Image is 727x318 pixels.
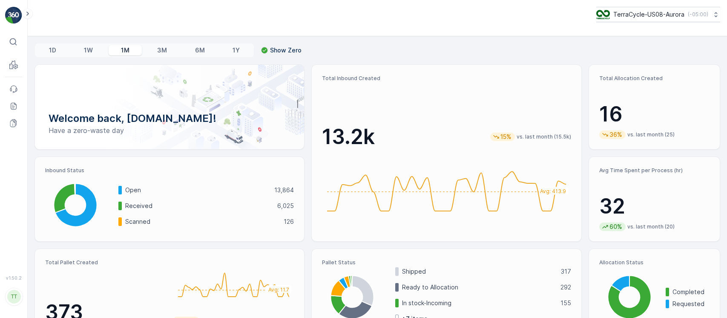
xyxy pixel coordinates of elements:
p: 292 [560,283,571,292]
p: 126 [284,217,294,226]
p: Open [125,186,269,194]
p: In stock-Incoming [402,299,555,307]
p: vs. last month (20) [627,223,675,230]
p: Completed [672,288,710,296]
p: Avg Time Spent per Process (hr) [599,167,710,174]
p: 60% [609,223,623,231]
p: 13.2k [322,124,375,150]
span: v 1.50.2 [5,275,22,280]
div: TT [7,290,21,304]
p: 6,025 [277,202,294,210]
p: 1W [84,46,93,55]
p: Show Zero [270,46,302,55]
p: Welcome back, [DOMAIN_NAME]! [49,112,290,125]
p: Have a zero-waste day [49,125,290,136]
p: vs. last month (15.5k) [517,133,571,140]
p: 15% [500,133,512,141]
p: Requested [672,300,710,308]
p: Shipped [402,267,555,276]
p: 3M [157,46,167,55]
p: Allocation Status [599,259,710,266]
p: 13,864 [274,186,294,194]
p: Total Pallet Created [45,259,166,266]
p: Total Inbound Created [322,75,571,82]
p: Received [125,202,272,210]
p: 6M [195,46,205,55]
p: Pallet Status [322,259,571,266]
img: image_ci7OI47.png [596,10,610,19]
p: vs. last month (25) [627,131,675,138]
button: TerraCycle-US08-Aurora(-05:00) [596,7,720,22]
img: logo [5,7,22,24]
p: 16 [599,101,710,127]
p: 1Y [233,46,240,55]
p: 1M [121,46,129,55]
p: Inbound Status [45,167,294,174]
p: ( -05:00 ) [688,11,708,18]
button: TT [5,282,22,311]
p: 32 [599,194,710,219]
p: 155 [560,299,571,307]
p: 317 [561,267,571,276]
p: 36% [609,130,623,139]
p: TerraCycle-US08-Aurora [613,10,684,19]
p: Ready to Allocation [402,283,555,292]
p: Scanned [125,217,278,226]
p: 1D [49,46,56,55]
p: Total Allocation Created [599,75,710,82]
